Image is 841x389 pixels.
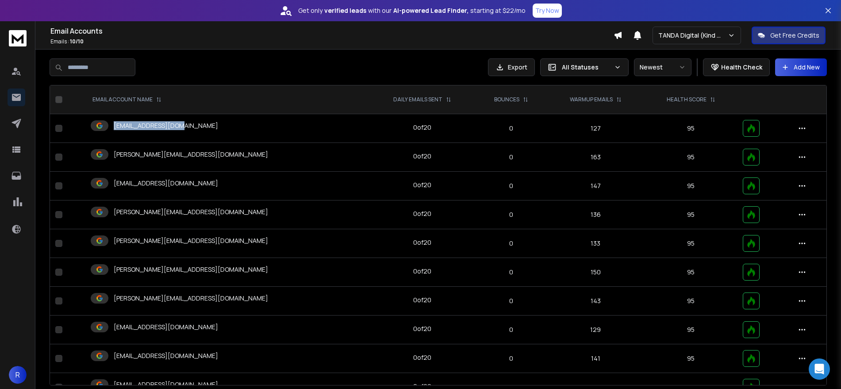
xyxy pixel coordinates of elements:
[547,229,644,258] td: 133
[645,114,737,143] td: 95
[667,96,707,103] p: HEALTH SCORE
[481,239,541,248] p: 0
[547,344,644,373] td: 141
[645,200,737,229] td: 95
[547,143,644,172] td: 163
[481,124,541,133] p: 0
[645,258,737,287] td: 95
[481,297,541,305] p: 0
[413,324,431,333] div: 0 of 20
[413,181,431,189] div: 0 of 20
[703,58,770,76] button: Health Check
[547,287,644,316] td: 143
[547,114,644,143] td: 127
[114,351,218,360] p: [EMAIL_ADDRESS][DOMAIN_NAME]
[9,366,27,384] button: R
[114,208,268,216] p: [PERSON_NAME][EMAIL_ADDRESS][DOMAIN_NAME]
[413,296,431,304] div: 0 of 20
[393,6,469,15] strong: AI-powered Lead Finder,
[494,96,519,103] p: BOUNCES
[413,267,431,276] div: 0 of 20
[481,153,541,162] p: 0
[114,150,268,159] p: [PERSON_NAME][EMAIL_ADDRESS][DOMAIN_NAME]
[114,323,218,331] p: [EMAIL_ADDRESS][DOMAIN_NAME]
[658,31,728,40] p: TANDA Digital (Kind Studio)
[413,152,431,161] div: 0 of 20
[481,268,541,277] p: 0
[413,238,431,247] div: 0 of 20
[413,353,431,362] div: 0 of 20
[114,380,218,389] p: [EMAIL_ADDRESS][DOMAIN_NAME]
[645,143,737,172] td: 95
[298,6,526,15] p: Get only with our starting at $22/mo
[114,265,268,274] p: [PERSON_NAME][EMAIL_ADDRESS][DOMAIN_NAME]
[645,344,737,373] td: 95
[562,63,611,72] p: All Statuses
[770,31,819,40] p: Get Free Credits
[645,229,737,258] td: 95
[413,209,431,218] div: 0 of 20
[535,6,559,15] p: Try Now
[533,4,562,18] button: Try Now
[481,181,541,190] p: 0
[547,200,644,229] td: 136
[481,210,541,219] p: 0
[92,96,161,103] div: EMAIL ACCOUNT NAME
[50,38,614,45] p: Emails :
[481,354,541,363] p: 0
[70,38,84,45] span: 10 / 10
[324,6,366,15] strong: verified leads
[393,96,442,103] p: DAILY EMAILS SENT
[547,316,644,344] td: 129
[775,58,827,76] button: Add New
[114,179,218,188] p: [EMAIL_ADDRESS][DOMAIN_NAME]
[570,96,613,103] p: WARMUP EMAILS
[481,325,541,334] p: 0
[114,294,268,303] p: [PERSON_NAME][EMAIL_ADDRESS][DOMAIN_NAME]
[645,287,737,316] td: 95
[114,236,268,245] p: [PERSON_NAME][EMAIL_ADDRESS][DOMAIN_NAME]
[413,123,431,132] div: 0 of 20
[752,27,826,44] button: Get Free Credits
[809,358,830,380] div: Open Intercom Messenger
[547,258,644,287] td: 150
[645,172,737,200] td: 95
[645,316,737,344] td: 95
[721,63,762,72] p: Health Check
[114,121,218,130] p: [EMAIL_ADDRESS][DOMAIN_NAME]
[634,58,691,76] button: Newest
[50,26,614,36] h1: Email Accounts
[9,30,27,46] img: logo
[488,58,535,76] button: Export
[547,172,644,200] td: 147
